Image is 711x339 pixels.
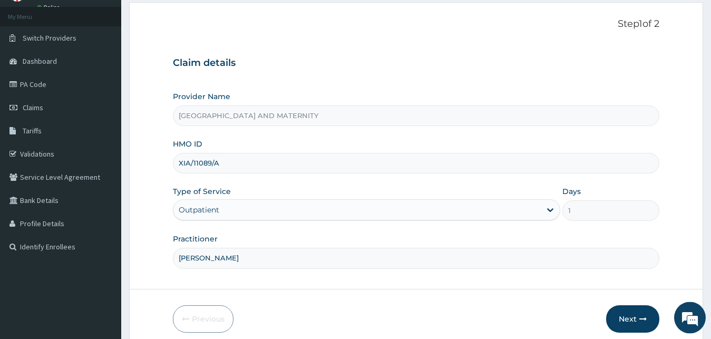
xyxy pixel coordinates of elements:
button: Previous [173,305,233,333]
span: We're online! [61,102,145,209]
div: Outpatient [179,205,219,215]
textarea: Type your message and hit 'Enter' [5,227,201,264]
label: Days [562,186,581,197]
img: d_794563401_company_1708531726252_794563401 [20,53,43,79]
label: Provider Name [173,91,230,102]
a: Online [37,4,62,11]
h3: Claim details [173,57,660,69]
label: HMO ID [173,139,202,149]
label: Type of Service [173,186,231,197]
input: Enter Name [173,248,660,268]
span: Tariffs [23,126,42,135]
label: Practitioner [173,234,218,244]
span: Switch Providers [23,33,76,43]
span: Dashboard [23,56,57,66]
div: Minimize live chat window [173,5,198,31]
div: Chat with us now [55,59,177,73]
span: Claims [23,103,43,112]
p: Step 1 of 2 [173,18,660,30]
input: Enter HMO ID [173,153,660,173]
button: Next [606,305,659,333]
